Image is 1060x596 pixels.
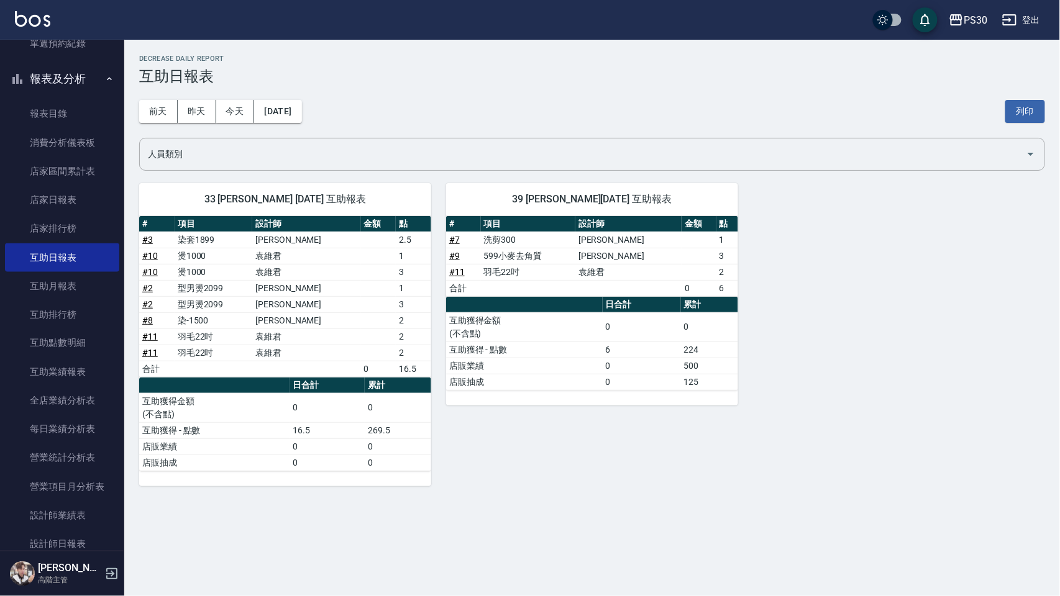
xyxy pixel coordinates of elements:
th: 累計 [681,297,738,313]
td: 1 [396,280,431,296]
td: [PERSON_NAME] [252,280,360,296]
a: 設計師日報表 [5,530,119,559]
td: 燙1000 [175,264,252,280]
th: 點 [396,216,431,232]
td: 0 [681,312,738,341]
a: 店家排行榜 [5,214,119,243]
a: #10 [142,251,158,261]
table: a dense table [139,216,431,377]
td: 6 [716,280,738,296]
td: 袁維君 [252,328,360,345]
th: 金額 [361,216,396,232]
td: 16.5 [396,361,431,377]
a: 互助業績報表 [5,358,119,387]
a: #2 [142,299,153,309]
a: 營業統計分析表 [5,444,119,472]
button: [DATE] [254,100,301,123]
a: #2 [142,283,153,293]
input: 人員名稱 [145,143,1021,165]
a: 營業項目月分析表 [5,473,119,502]
button: PS30 [944,7,992,33]
td: 269.5 [365,422,431,438]
td: 染-1500 [175,312,252,328]
td: 0 [682,280,716,296]
td: 6 [603,341,681,358]
th: 日合計 [603,297,681,313]
a: 消費分析儀表板 [5,129,119,157]
a: #11 [142,332,158,341]
a: 互助點數明細 [5,329,119,358]
button: 報表及分析 [5,63,119,95]
td: 2 [396,345,431,361]
td: 1 [396,248,431,264]
td: 2 [396,328,431,345]
th: 設計師 [252,216,360,232]
td: 1 [716,232,738,248]
td: 0 [603,358,681,374]
td: [PERSON_NAME] [252,232,360,248]
td: 224 [681,341,738,358]
td: 0 [290,393,365,422]
td: 0 [365,454,431,471]
td: 16.5 [290,422,365,438]
h2: Decrease Daily Report [139,55,1045,63]
button: 列印 [1005,100,1045,123]
th: 金額 [682,216,716,232]
a: #7 [449,235,460,245]
td: 袁維君 [575,264,682,280]
h5: [PERSON_NAME] [38,562,101,574]
button: save [913,7,938,32]
td: 互助獲得金額 (不含點) [139,393,290,422]
a: 每日業績分析表 [5,415,119,444]
td: 互助獲得金額 (不含點) [446,312,603,341]
td: [PERSON_NAME] [252,312,360,328]
th: 項目 [175,216,252,232]
td: 燙1000 [175,248,252,264]
button: 登出 [997,9,1045,32]
th: 日合計 [290,377,365,394]
td: 袁維君 [252,248,360,264]
td: 羽毛22吋 [175,345,252,361]
th: 項目 [481,216,575,232]
table: a dense table [446,216,738,297]
a: 設計師業績表 [5,502,119,530]
td: 3 [396,264,431,280]
td: 羽毛22吋 [481,264,575,280]
th: 累計 [365,377,431,394]
a: 互助月報表 [5,272,119,300]
td: 0 [361,361,396,377]
td: 洗剪300 [481,232,575,248]
td: 合計 [446,280,481,296]
th: # [139,216,175,232]
th: # [446,216,481,232]
td: 型男燙2099 [175,296,252,312]
a: #10 [142,267,158,277]
td: 店販抽成 [446,374,603,390]
a: 店家日報表 [5,186,119,214]
td: 羽毛22吋 [175,328,252,345]
td: 染套1899 [175,232,252,248]
td: 合計 [139,361,175,377]
table: a dense table [139,377,431,471]
a: 報表目錄 [5,99,119,128]
td: 店販抽成 [139,454,290,471]
td: 店販業績 [446,358,603,374]
td: 店販業績 [139,438,290,454]
a: #9 [449,251,460,261]
span: 33 [PERSON_NAME] [DATE] 互助報表 [154,193,416,205]
td: 袁維君 [252,345,360,361]
img: Person [10,561,35,586]
button: 昨天 [178,100,216,123]
td: [PERSON_NAME] [575,248,682,264]
td: 125 [681,374,738,390]
a: 互助日報表 [5,243,119,272]
div: PS30 [964,12,987,28]
a: #3 [142,235,153,245]
button: Open [1021,144,1041,164]
td: 3 [396,296,431,312]
td: 0 [290,438,365,454]
button: 前天 [139,100,178,123]
a: #11 [449,267,465,277]
td: 0 [290,454,365,471]
td: 3 [716,248,738,264]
